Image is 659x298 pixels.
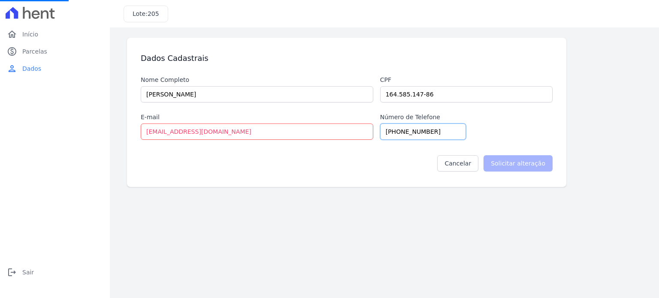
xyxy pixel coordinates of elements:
i: home [7,29,17,39]
a: logoutSair [3,264,106,281]
span: 205 [148,10,159,17]
i: paid [7,46,17,57]
a: homeInício [3,26,106,43]
i: person [7,63,17,74]
h3: Lote: [133,9,159,18]
i: logout [7,267,17,277]
input: Solicitar alteração [484,155,553,172]
label: Nome Completo [141,75,373,84]
label: Número de Telefone [380,113,440,122]
a: personDados [3,60,106,77]
span: Dados [22,64,41,73]
span: Início [22,30,38,39]
a: Cancelar [437,155,478,172]
span: Parcelas [22,47,47,56]
span: Sair [22,268,34,277]
h3: Dados Cadastrais [141,53,209,63]
label: Cpf [380,75,553,84]
label: E-mail [141,113,373,122]
a: paidParcelas [3,43,106,60]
